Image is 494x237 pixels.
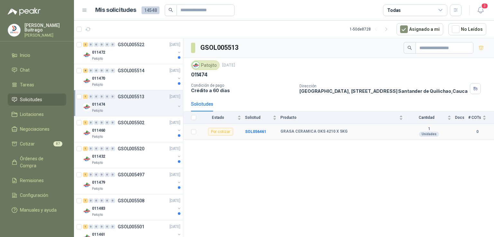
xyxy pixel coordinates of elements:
div: 1 [83,94,88,99]
div: 1 [83,224,88,229]
p: Patojito [92,186,103,191]
p: [DATE] [169,146,180,152]
p: Patojito [92,108,103,113]
span: Estado [200,115,236,120]
p: [DATE] [222,62,235,68]
p: 011474 [191,71,207,78]
p: GSOL005497 [118,172,144,177]
div: 0 [94,146,99,151]
b: SOL056461 [245,129,266,134]
span: search [407,46,412,50]
p: GSOL005501 [118,224,144,229]
a: Inicio [8,49,66,61]
img: Company Logo [83,51,91,59]
p: 011474 [92,101,105,108]
div: 0 [105,146,110,151]
a: Configuración [8,189,66,201]
b: 0 [468,129,486,135]
span: Solicitud [245,115,271,120]
a: Cotizar87 [8,138,66,150]
img: Company Logo [83,129,91,137]
img: Company Logo [83,207,91,215]
div: 0 [88,94,93,99]
button: No Leídos [448,23,486,35]
b: 1 [407,127,451,132]
img: Company Logo [83,155,91,163]
p: 011483 [92,206,105,212]
div: 0 [88,224,93,229]
p: [DATE] [169,172,180,178]
p: GSOL005522 [118,42,144,47]
a: Tareas [8,79,66,91]
p: [PERSON_NAME] [24,33,66,37]
p: 011460 [92,127,105,134]
span: Negociaciones [20,126,50,133]
p: Condición de pago [191,83,294,88]
div: 0 [94,198,99,203]
a: 1 0 0 0 0 0 GSOL005502[DATE] Company Logo011460Patojito [83,119,182,139]
p: [GEOGRAPHIC_DATA], [STREET_ADDRESS] Santander de Quilichao , Cauca [299,88,467,94]
span: Cantidad [407,115,446,120]
th: Estado [200,111,245,124]
p: 011470 [92,75,105,82]
div: 1 [83,198,88,203]
img: Company Logo [83,103,91,111]
a: Remisiones [8,174,66,187]
div: 0 [99,224,104,229]
div: 0 [94,224,99,229]
div: 0 [99,146,104,151]
a: 8 0 0 0 0 0 GSOL005514[DATE] Company Logo011470Patojito [83,67,182,87]
p: GSOL005513 [118,94,144,99]
div: 0 [88,172,93,177]
div: 0 [110,224,115,229]
div: 0 [110,42,115,47]
th: # COTs [468,111,494,124]
img: Logo peakr [8,8,41,15]
img: Company Logo [83,77,91,85]
div: 1 [83,172,88,177]
div: 0 [88,146,93,151]
img: Company Logo [8,24,20,36]
div: 0 [110,120,115,125]
div: 0 [99,94,104,99]
p: Patojito [92,212,103,217]
div: 0 [105,68,110,73]
p: Patojito [92,134,103,139]
div: Unidades [419,132,439,137]
p: [DATE] [169,68,180,74]
h1: Mis solicitudes [95,5,136,15]
div: 0 [105,42,110,47]
img: Company Logo [192,62,199,69]
p: Patojito [92,82,103,87]
a: Negociaciones [8,123,66,135]
a: 1 0 0 0 0 0 GSOL005508[DATE] Company Logo011483Patojito [83,197,182,217]
span: Órdenes de Compra [20,155,60,169]
p: [DATE] [169,42,180,48]
div: 0 [94,42,99,47]
a: Licitaciones [8,108,66,120]
button: 3 [475,4,486,16]
p: Patojito [92,56,103,61]
p: GSOL005502 [118,120,144,125]
div: 1 - 50 de 8728 [350,24,391,34]
div: 0 [99,120,104,125]
div: 0 [110,172,115,177]
div: Por cotizar [208,128,233,136]
p: [DATE] [169,120,180,126]
div: 0 [110,94,115,99]
div: 0 [110,198,115,203]
span: Inicio [20,52,30,59]
th: Solicitud [245,111,280,124]
span: Configuración [20,192,48,199]
div: 0 [94,68,99,73]
th: Producto [280,111,407,124]
div: 0 [94,94,99,99]
span: Manuales y ayuda [20,206,57,214]
img: Company Logo [83,181,91,189]
th: Docs [455,111,468,124]
div: 1 [83,146,88,151]
p: 011472 [92,49,105,56]
a: 1 0 0 0 0 0 GSOL005520[DATE] Company Logo011432Patojito [83,145,182,165]
span: # COTs [468,115,481,120]
div: 0 [99,68,104,73]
